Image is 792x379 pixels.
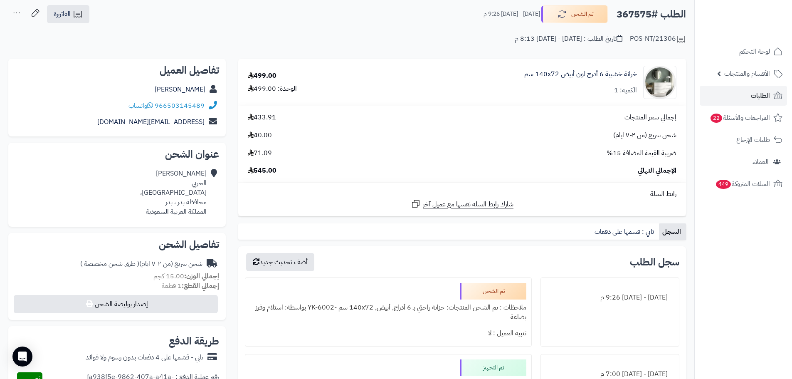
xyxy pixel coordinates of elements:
[248,71,276,81] div: 499.00
[710,112,770,124] span: المراجعات والأسئلة
[250,325,526,342] div: تنبيه العميل : لا
[484,10,540,18] small: [DATE] - [DATE] 9:26 م
[515,34,622,44] div: تاريخ الطلب : [DATE] - [DATE] 8:13 م
[248,84,297,94] div: الوحدة: 499.00
[12,347,32,367] div: Open Intercom Messenger
[248,113,276,122] span: 433.91
[248,131,272,140] span: 40.00
[80,259,139,269] span: ( طرق شحن مخصصة )
[524,69,637,79] a: خزانة خشبية 6 أدرج لون أبيض 140x72 سم
[460,283,526,300] div: تم الشحن
[700,42,787,62] a: لوحة التحكم
[638,166,676,176] span: الإجمالي النهائي
[613,131,676,140] span: شحن سريع (من ٢-٧ ايام)
[541,5,608,23] button: تم الشحن
[15,65,219,75] h2: تفاصيل العميل
[614,86,637,95] div: الكمية: 1
[617,6,686,23] h2: الطلب #367575
[128,101,153,111] a: واتساب
[739,46,770,57] span: لوحة التحكم
[630,257,679,267] h3: سجل الطلب
[700,130,787,150] a: طلبات الإرجاع
[460,359,526,376] div: تم التجهيز
[423,200,513,209] span: شارك رابط السلة نفسها مع عميل آخر
[15,149,219,159] h2: عنوان الشحن
[162,281,219,291] small: 1 قطعة
[659,223,686,240] a: السجل
[711,114,722,123] span: 22
[140,169,207,216] div: [PERSON_NAME] الحربي [GEOGRAPHIC_DATA]، محافظة بدر ، بدر المملكة العربية السعودية
[607,149,676,158] span: ضريبة القيمة المضافة 15%
[736,134,770,146] span: طلبات الإرجاع
[250,300,526,325] div: ملاحظات : تم الشحن المنتجات: خزانة راحتي بـ 6 أدراج, أبيض, ‎140x72 سم‏ -YK-6002 بواسطة: استلام وف...
[715,178,770,190] span: السلات المتروكة
[155,84,205,94] a: [PERSON_NAME]
[700,152,787,172] a: العملاء
[86,353,203,362] div: تابي - قسّمها على 4 دفعات بدون رسوم ولا فوائد
[184,271,219,281] strong: إجمالي الوزن:
[169,336,219,346] h2: طريقة الدفع
[246,253,314,271] button: أضف تحديث جديد
[80,259,202,269] div: شحن سريع (من ٢-٧ ايام)
[716,180,731,189] span: 449
[54,9,71,19] span: الفاتورة
[700,86,787,106] a: الطلبات
[153,271,219,281] small: 15.00 كجم
[724,68,770,79] span: الأقسام والمنتجات
[644,66,676,99] img: 1746709299-1702541934053-68567865785768-1000x1000-90x90.jpg
[624,113,676,122] span: إجمالي سعر المنتجات
[248,166,276,176] span: 545.00
[248,149,272,158] span: 71.09
[591,223,659,240] a: تابي : قسمها على دفعات
[751,90,770,102] span: الطلبات
[753,156,769,168] span: العملاء
[97,117,205,127] a: [EMAIL_ADDRESS][DOMAIN_NAME]
[546,290,674,306] div: [DATE] - [DATE] 9:26 م
[182,281,219,291] strong: إجمالي القطع:
[47,5,89,23] a: الفاتورة
[155,101,205,111] a: 966503145489
[15,240,219,250] h2: تفاصيل الشحن
[630,34,686,44] div: POS-NT/21306
[14,295,218,313] button: إصدار بوليصة الشحن
[242,189,683,199] div: رابط السلة
[700,174,787,194] a: السلات المتروكة449
[700,108,787,128] a: المراجعات والأسئلة22
[411,199,513,209] a: شارك رابط السلة نفسها مع عميل آخر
